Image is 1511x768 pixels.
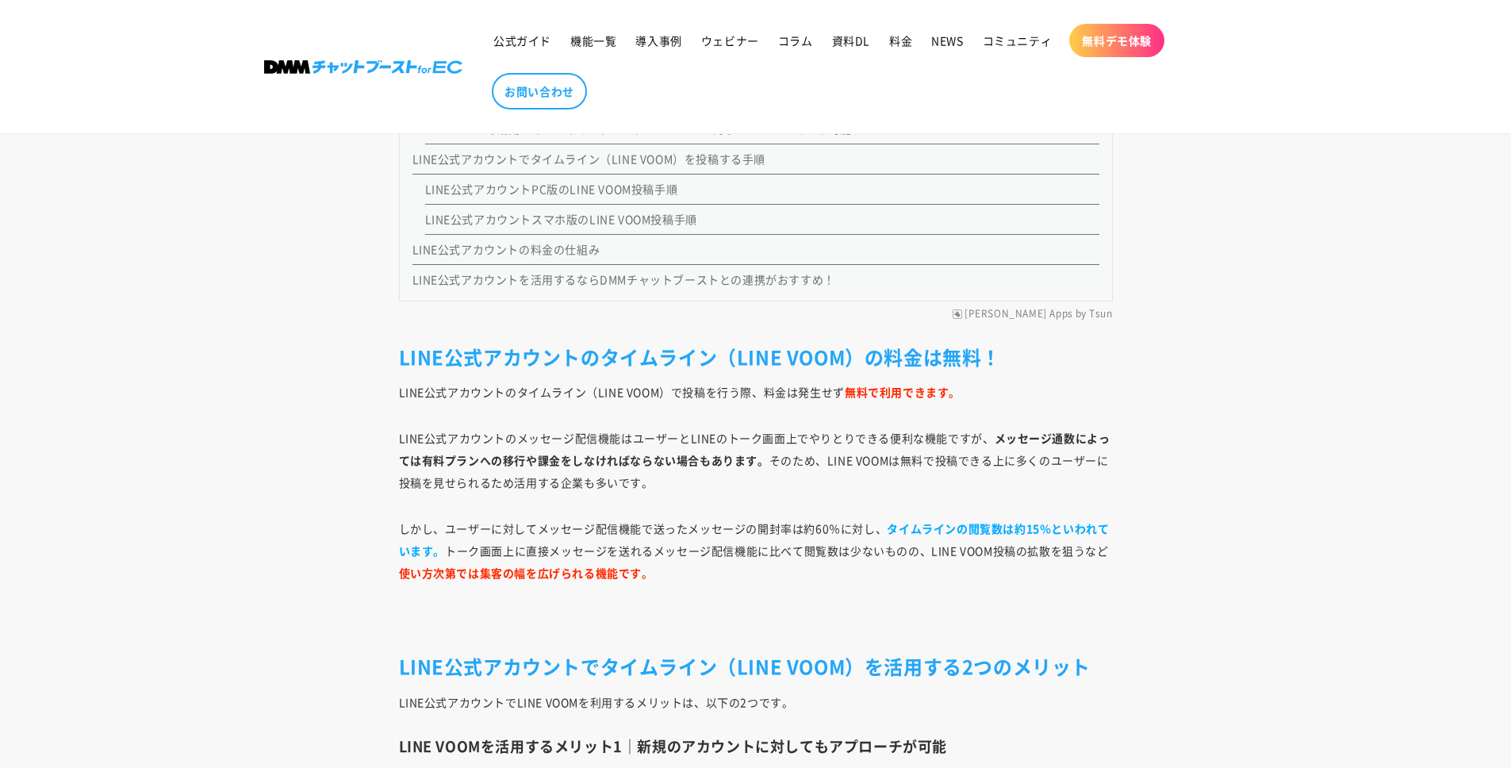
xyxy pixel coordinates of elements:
span: コラム [778,33,813,48]
a: LINE公式アカウントスマホ版のLINE VOOM投稿手順 [425,211,697,227]
a: 導入事例 [626,24,691,57]
a: 公式ガイド [484,24,561,57]
span: 料金 [889,33,912,48]
span: NEWS [931,33,963,48]
a: 無料デモ体験 [1069,24,1164,57]
a: 機能一覧 [561,24,626,57]
a: コミュニティ [973,24,1062,57]
p: しかし、ユーザーに対してメッセージ配信機能で送ったメッセージの開封率は約60％に対し、 トーク画面上に直接メッセージを送れるメッセージ配信機能に比べて閲覧数は少ないものの、LINE VOOM投稿... [399,517,1113,584]
a: LINE公式アカウントの料金の仕組み [412,241,600,257]
span: 機能一覧 [570,33,616,48]
a: 料金 [880,24,922,57]
a: LINE公式アカウントを活用するならDMMチャットブーストとの連携がおすすめ！ [412,271,835,287]
span: コミュニティ [983,33,1053,48]
h3: LINE VOOMを活用するメリット1｜新規のアカウントに対してもアプローチが可能 [399,737,1113,755]
a: お問い合わせ [492,73,587,109]
img: 株式会社DMM Boost [264,60,462,74]
img: RuffRuff Apps [953,309,962,319]
strong: 使い方次第では集客の幅を広げられる機能です。 [399,565,654,581]
span: ウェビナー [701,33,759,48]
p: LINE公式アカウントのタイムライン（LINE VOOM）で投稿を行う際、料金は発生せず [399,381,1113,403]
a: コラム [769,24,823,57]
a: LINE公式アカウントでタイムライン（LINE VOOM）を投稿する手順 [412,151,766,167]
a: ウェビナー [692,24,769,57]
span: 導入事例 [635,33,681,48]
span: 資料DL [832,33,870,48]
strong: 無料で利用できます。 [845,384,961,400]
span: 無料デモ体験 [1082,33,1152,48]
a: NEWS [922,24,972,57]
p: LINE公式アカウントのメッセージ配信機能はユーザーとLINEのトーク画面上でやりとりできる便利な機能ですが、 そのため、LINE VOOMは無料で投稿できる上に多くのユーザーに投稿を見せられる... [399,427,1113,493]
span: by [1076,308,1087,321]
h2: LINE公式アカウントでタイムライン（LINE VOOM）を活用する2つのメリット [399,654,1113,678]
a: [PERSON_NAME] Apps [965,308,1073,321]
p: LINE公式アカウントでLINE VOOMを利用するメリットは、以下の2つです。 [399,691,1113,713]
a: LINE公式アカウントPC版のLINE VOOM投稿手順 [425,181,678,197]
a: 資料DL [823,24,880,57]
span: お問い合わせ [504,84,574,98]
a: Tsun [1089,308,1112,321]
h2: LINE公式アカウントのタイムライン（LINE VOOM）の料金は無料！ [399,344,1113,369]
span: 公式ガイド [493,33,551,48]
